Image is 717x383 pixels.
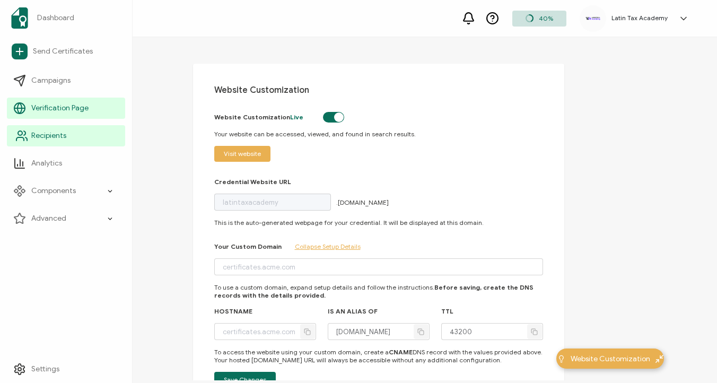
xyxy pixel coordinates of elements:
img: sertifier-logomark-colored.svg [11,7,28,29]
img: 94c1d8b1-6358-4297-843f-64831e6c94cb.png [585,16,601,21]
h2: Your Custom Domain [214,242,282,250]
h1: Website Customization [214,85,543,95]
input: acme [214,194,331,211]
button: Visit website [214,146,270,162]
span: Dashboard [37,13,74,23]
a: Dashboard [7,3,125,33]
span: Save Changes [224,377,266,383]
div: To access the website using your custom domain, create a DNS record with the values provided abov... [214,348,543,364]
a: Recipients [7,125,125,146]
span: Live [290,113,303,121]
span: Advanced [31,213,66,224]
p: This is the auto-generated webpage for your credential. It will be displayed at this domain. [214,219,543,227]
h2: Credential Website URL [214,178,291,186]
a: Verification Page [7,98,125,119]
strong: CNAME [389,348,413,356]
a: Analytics [7,153,125,174]
span: 40% [539,14,553,22]
span: Visit website [224,151,261,157]
h2: Website Customization [214,113,315,121]
a: Send Certificates [7,39,125,64]
p: To use a custom domain, expand setup details and follow the instructions. [214,283,543,299]
input: certificates.acme.com [214,258,543,275]
img: minimize-icon.svg [655,355,663,363]
a: Campaigns [7,70,125,91]
h2: HOSTNAME [214,307,252,315]
iframe: Chat Widget [664,332,717,383]
span: Analytics [31,158,62,169]
b: Before saving, create the DNS records with the details provided. [214,283,534,299]
span: .[DOMAIN_NAME] [336,198,389,206]
span: Send Certificates [33,46,93,57]
span: Settings [31,364,59,375]
span: Components [31,186,76,196]
span: Campaigns [31,75,71,86]
input: certificates.acme.com [214,323,316,340]
a: Settings [7,359,125,380]
span: Verification Page [31,103,89,114]
h2: TTL [441,307,453,315]
span: Website Customization [571,353,650,364]
span: Recipients [31,130,66,141]
p: Your website can be accessed, viewed, and found in search results. [214,130,543,138]
input: xyz.verified.cv [328,323,430,340]
h5: Latin Tax Academy [611,14,668,22]
a: Collapse Setup Details [295,242,361,250]
h2: IS AN ALIAS OF [328,307,378,315]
